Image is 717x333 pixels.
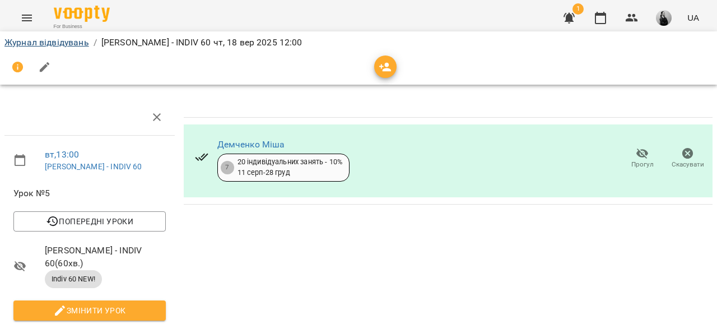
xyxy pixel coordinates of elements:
[22,215,157,228] span: Попередні уроки
[13,187,166,200] span: Урок №5
[683,7,704,28] button: UA
[687,12,699,24] span: UA
[45,149,79,160] a: вт , 13:00
[101,36,302,49] p: [PERSON_NAME] - INDIV 60 чт, 18 вер 2025 12:00
[572,3,584,15] span: 1
[4,37,89,48] a: Журнал відвідувань
[94,36,97,49] li: /
[13,300,166,321] button: Змінити урок
[54,6,110,22] img: Voopty Logo
[665,143,710,174] button: Скасувати
[620,143,665,174] button: Прогул
[22,304,157,317] span: Змінити урок
[238,157,342,178] div: 20 індивідуальних занять - 10% 11 серп - 28 груд
[45,162,142,171] a: [PERSON_NAME] - INDIV 60
[54,23,110,30] span: For Business
[221,161,234,174] div: 7
[4,36,713,49] nav: breadcrumb
[217,139,285,150] a: Демченко Міша
[631,160,654,169] span: Прогул
[13,4,40,31] button: Menu
[13,211,166,232] button: Попередні уроки
[656,10,672,26] img: 109b3f3020440a715010182117ad3573.jpeg
[45,274,102,284] span: Indiv 60 NEW!
[672,160,704,169] span: Скасувати
[45,244,166,270] span: [PERSON_NAME] - INDIV 60 ( 60 хв. )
